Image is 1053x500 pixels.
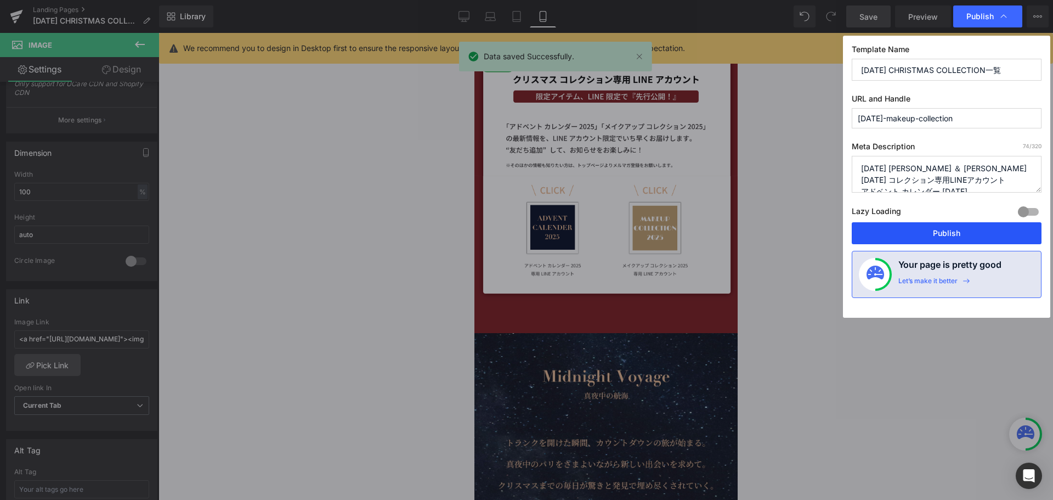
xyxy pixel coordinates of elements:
[852,44,1041,59] label: Template Name
[1023,143,1029,149] span: 74
[852,94,1041,108] label: URL and Handle
[1016,463,1042,489] div: Open Intercom Messenger
[898,277,958,291] div: Let’s make it better
[852,204,901,222] label: Lazy Loading
[966,12,994,21] span: Publish
[852,222,1041,244] button: Publish
[1023,143,1041,149] span: /320
[898,258,1001,277] h4: Your page is pretty good
[852,142,1041,156] label: Meta Description
[852,156,1041,193] textarea: [DATE] [PERSON_NAME] ＆ [PERSON_NAME][DATE] コレクション専用LINEアカウント アドベント カレンダー [DATE] メイクアップ コレクション [DATE]
[867,266,884,283] img: onboarding-status.svg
